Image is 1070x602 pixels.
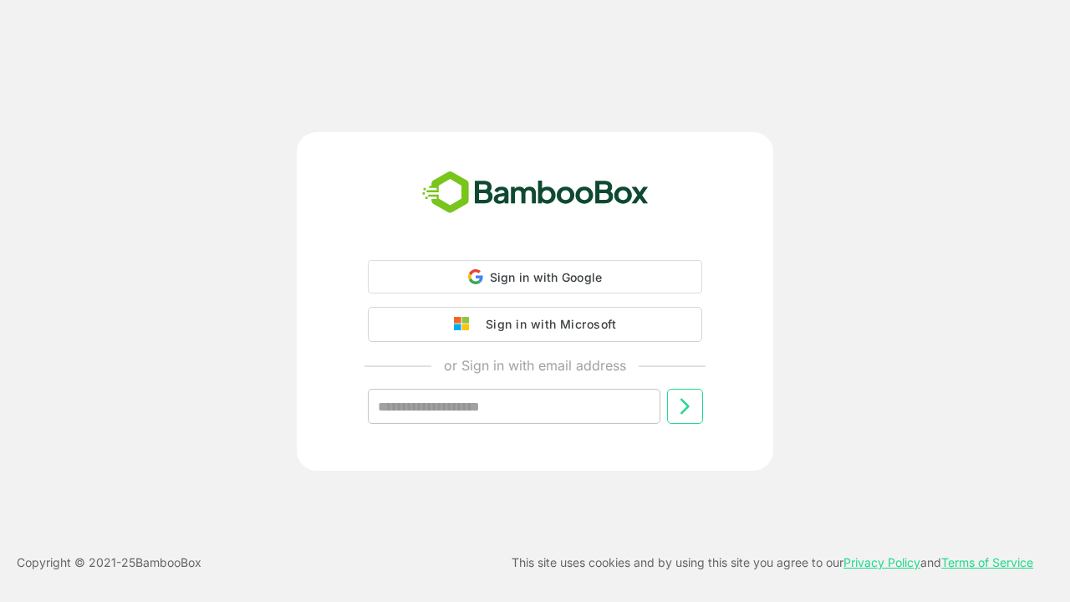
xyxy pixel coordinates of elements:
img: bamboobox [413,166,658,221]
img: google [454,317,477,332]
p: Copyright © 2021- 25 BambooBox [17,553,201,573]
div: Sign in with Google [368,260,702,293]
a: Privacy Policy [843,555,920,569]
button: Sign in with Microsoft [368,307,702,342]
p: This site uses cookies and by using this site you agree to our and [512,553,1033,573]
a: Terms of Service [941,555,1033,569]
span: Sign in with Google [490,270,603,284]
div: Sign in with Microsoft [477,314,616,335]
p: or Sign in with email address [444,355,626,375]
